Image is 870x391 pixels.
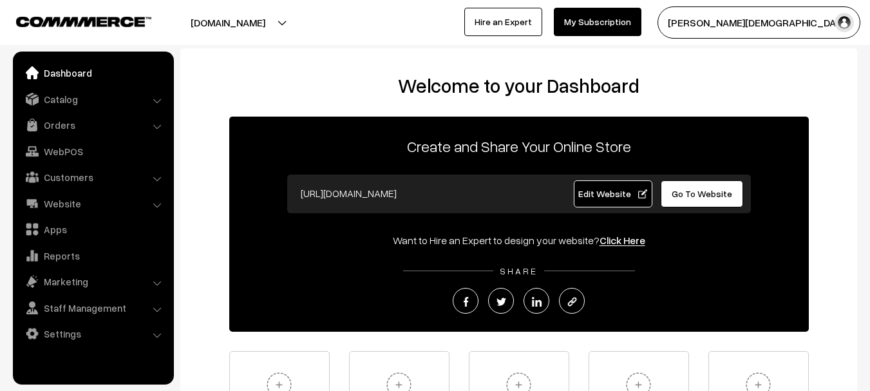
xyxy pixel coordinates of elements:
[16,13,129,28] a: COMMMERCE
[600,234,645,247] a: Click Here
[146,6,310,39] button: [DOMAIN_NAME]
[16,113,169,137] a: Orders
[661,180,744,207] a: Go To Website
[16,88,169,111] a: Catalog
[16,322,169,345] a: Settings
[574,180,652,207] a: Edit Website
[16,270,169,293] a: Marketing
[657,6,860,39] button: [PERSON_NAME][DEMOGRAPHIC_DATA]
[16,17,151,26] img: COMMMERCE
[16,296,169,319] a: Staff Management
[16,244,169,267] a: Reports
[16,218,169,241] a: Apps
[16,166,169,189] a: Customers
[493,265,544,276] span: SHARE
[16,140,169,163] a: WebPOS
[193,74,844,97] h2: Welcome to your Dashboard
[16,192,169,215] a: Website
[229,233,809,248] div: Want to Hire an Expert to design your website?
[464,8,542,36] a: Hire an Expert
[835,13,854,32] img: user
[672,188,732,199] span: Go To Website
[229,135,809,158] p: Create and Share Your Online Store
[16,61,169,84] a: Dashboard
[554,8,641,36] a: My Subscription
[578,188,647,199] span: Edit Website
